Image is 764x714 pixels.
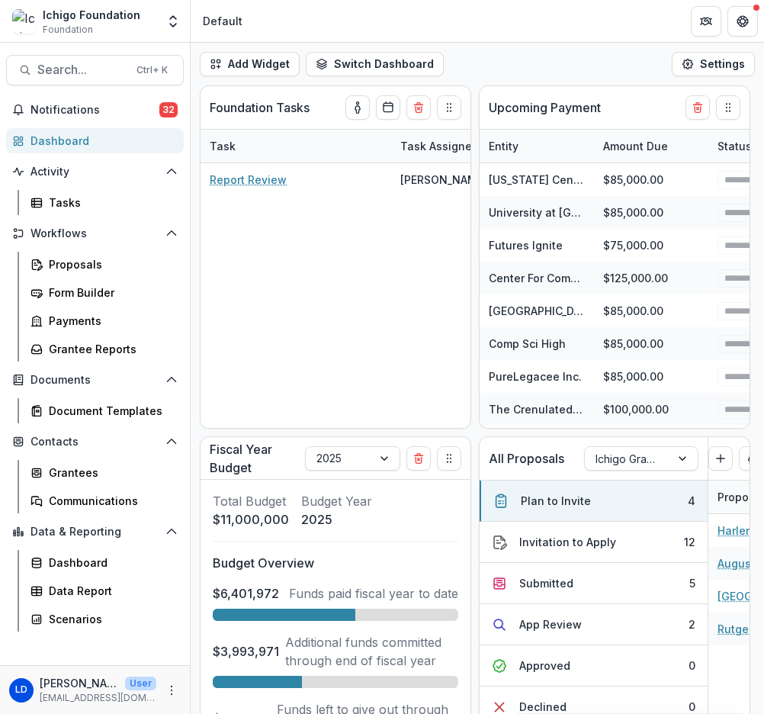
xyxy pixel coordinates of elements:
button: Calendar [376,95,400,120]
div: 12 [684,534,695,550]
span: Contacts [30,436,159,449]
button: Search... [6,55,184,85]
button: Settings [672,52,755,76]
div: Communications [49,493,172,509]
div: 5 [689,575,695,591]
button: Open Contacts [6,429,184,454]
div: Task Assignee [391,130,506,162]
span: Data & Reporting [30,526,159,539]
p: Foundation Tasks [210,98,310,117]
p: [EMAIL_ADDRESS][DOMAIN_NAME] [40,691,156,705]
p: $11,000,000 [213,510,289,529]
button: Notifications32 [6,98,184,122]
div: Dashboard [30,133,172,149]
button: Partners [691,6,721,37]
a: Scenarios [24,606,184,632]
p: Upcoming Payment [489,98,601,117]
div: 2 [689,616,695,632]
button: Invitation to Apply12 [480,522,708,563]
button: Get Help [727,6,758,37]
p: Budget Overview [213,554,458,572]
div: Document Templates [49,403,172,419]
p: Fiscal Year Budget [210,440,299,477]
div: Ctrl + K [133,62,171,79]
div: $85,000.00 [594,360,708,393]
button: toggle-assigned-to-me [345,95,370,120]
span: Foundation [43,23,93,37]
div: Plan to Invite [521,493,591,509]
div: $100,000.00 [594,393,708,426]
div: Grantee Reports [49,341,172,357]
div: Amount Due [594,138,677,154]
span: Documents [30,374,159,387]
div: Task Assignee [391,138,488,154]
button: Create Proposal [708,446,733,471]
a: Payments [24,308,184,333]
button: Delete card [406,446,431,471]
button: Delete card [685,95,710,120]
div: Data Report [49,583,172,599]
div: Entity [480,130,594,162]
a: Dashboard [24,550,184,575]
div: $85,000.00 [594,196,708,229]
span: Search... [37,63,127,77]
a: Form Builder [24,280,184,305]
button: Submitted5 [480,563,708,604]
a: Communications [24,488,184,513]
a: Tasks [24,190,184,215]
p: User [125,677,156,690]
div: Invitation to Apply [519,534,616,550]
button: More [162,681,181,700]
p: Total Budget [213,492,289,510]
span: Activity [30,166,159,178]
div: $85,000.00 [594,163,708,196]
span: Notifications [30,104,159,117]
button: Open Data & Reporting [6,519,184,544]
div: Tasks [49,195,172,211]
div: Approved [519,658,570,674]
div: $75,000.00 [594,229,708,262]
p: 2025 [301,510,372,529]
a: Proposals [24,252,184,277]
div: Grantees [49,465,172,481]
p: All Proposals [489,449,564,468]
a: Comp Sci High [489,337,566,350]
button: Plan to Invite4 [480,481,708,522]
button: toggle-assigned-to-me [739,446,763,471]
button: Delete card [406,95,431,120]
div: $125,000.00 [594,262,708,294]
button: Open Documents [6,368,184,392]
button: Open Activity [6,159,184,184]
div: Amount Due [594,130,708,162]
nav: breadcrumb [197,10,249,32]
a: Dashboard [6,128,184,153]
div: Status [708,138,761,154]
a: Grantees [24,460,184,485]
a: PureLegacee Inc. [489,370,582,383]
button: Approved0 [480,645,708,687]
div: $85,000.00 [594,426,708,458]
div: Submitted [519,575,573,591]
p: $6,401,972 [213,584,279,603]
div: Entity [480,138,528,154]
button: Drag [437,95,461,120]
div: $85,000.00 [594,327,708,360]
img: Ichigo Foundation [12,9,37,34]
button: Open Workflows [6,221,184,246]
button: Drag [716,95,740,120]
div: Task [201,130,391,162]
button: Switch Dashboard [306,52,444,76]
p: [PERSON_NAME] [40,675,119,691]
div: $85,000.00 [594,294,708,327]
div: Ichigo Foundation [43,7,140,23]
div: 0 [689,658,695,674]
p: $3,993,971 [213,642,279,661]
button: App Review2 [480,604,708,645]
a: Grantee Reports [24,336,184,362]
a: Report Review [210,172,287,188]
span: 32 [159,102,178,117]
div: [PERSON_NAME] [400,172,487,188]
a: Data Report [24,578,184,603]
